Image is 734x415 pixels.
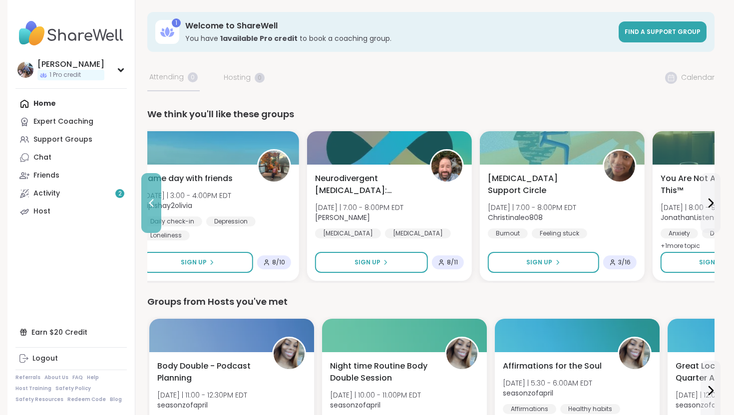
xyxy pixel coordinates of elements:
a: Referrals [15,374,40,381]
a: Expert Coaching [15,113,127,131]
b: [PERSON_NAME] [315,212,370,222]
span: Sign Up [526,258,552,267]
a: Chat [15,149,127,167]
b: seasonzofapril [676,400,726,410]
a: Activity2 [15,185,127,203]
div: Earn $20 Credit [15,323,127,341]
a: Safety Policy [55,385,91,392]
a: About Us [44,374,68,381]
div: [MEDICAL_DATA] [315,228,381,238]
div: Friends [33,171,59,181]
b: seasonzofapril [330,400,380,410]
div: Burnout [488,228,528,238]
b: JonathanListens [661,212,718,222]
div: Groups from Hosts you've met [147,295,715,309]
div: Feeling stuck [532,228,587,238]
h3: You have to book a coaching group. [185,33,613,43]
span: 8 / 10 [272,258,285,266]
img: pipishay2olivia [259,151,290,182]
a: Help [87,374,99,381]
img: seasonzofapril [446,338,477,369]
img: seasonzofapril [274,338,305,369]
div: Host [33,207,50,216]
span: Find a support group [625,27,701,36]
span: Affirmations for the Soul [503,360,602,372]
b: 1 available Pro credit [220,33,298,43]
b: pipishay2olivia [142,201,192,210]
div: Anxiety [661,228,698,238]
span: Night time Routine Body Double Session [330,360,434,384]
h3: Welcome to ShareWell [185,20,613,31]
div: Daily check-in [142,216,202,226]
span: [DATE] | 11:00 - 12:30PM EDT [157,390,247,400]
span: [MEDICAL_DATA] Support Circle [488,173,592,197]
span: 3 / 16 [618,258,631,266]
div: Activity [33,189,60,199]
div: Healthy habits [560,404,620,414]
b: seasonzofapril [503,388,553,398]
a: Friends [15,167,127,185]
a: Blog [110,396,122,403]
b: Christinaleo808 [488,212,543,222]
a: Logout [15,350,127,368]
div: Support Groups [33,135,92,145]
img: ShareWell Nav Logo [15,16,127,51]
img: dooley [17,62,33,78]
span: game day with friends [142,173,233,185]
div: Logout [32,354,58,364]
a: Find a support group [619,21,707,42]
span: Body Double - Podcast Planning [157,360,261,384]
a: Redeem Code [67,396,106,403]
span: [DATE] | 7:00 - 8:00PM EDT [488,203,576,212]
b: seasonzofapril [157,400,208,410]
div: We think you'll like these groups [147,107,715,121]
div: [MEDICAL_DATA] [385,228,451,238]
span: [DATE] | 7:00 - 8:00PM EDT [315,203,403,212]
div: 1 [172,18,181,27]
div: Chat [33,153,51,163]
div: Loneliness [142,230,190,240]
span: Sign Up [181,258,207,267]
img: seasonzofapril [619,338,650,369]
a: Host Training [15,385,51,392]
img: Christinaleo808 [604,151,635,182]
div: Affirmations [503,404,556,414]
span: [DATE] | 10:00 - 11:00PM EDT [330,390,421,400]
button: Sign Up [142,252,253,273]
a: Support Groups [15,131,127,149]
span: Sign Up [355,258,380,267]
button: Sign Up [315,252,428,273]
button: Sign Up [488,252,599,273]
span: [DATE] | 5:30 - 6:00AM EDT [503,378,592,388]
img: Brian_L [431,151,462,182]
span: 2 [118,190,122,198]
div: Expert Coaching [33,117,93,127]
a: FAQ [72,374,83,381]
a: Host [15,203,127,220]
span: [DATE] | 3:00 - 4:00PM EDT [142,191,231,201]
span: 1 Pro credit [49,71,81,79]
span: Sign Up [699,258,725,267]
span: 8 / 11 [447,258,458,266]
a: Safety Resources [15,396,63,403]
span: Neurodivergent [MEDICAL_DATA]: [MEDICAL_DATA] [315,173,419,197]
div: [PERSON_NAME] [37,59,104,70]
div: Depression [206,216,256,226]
